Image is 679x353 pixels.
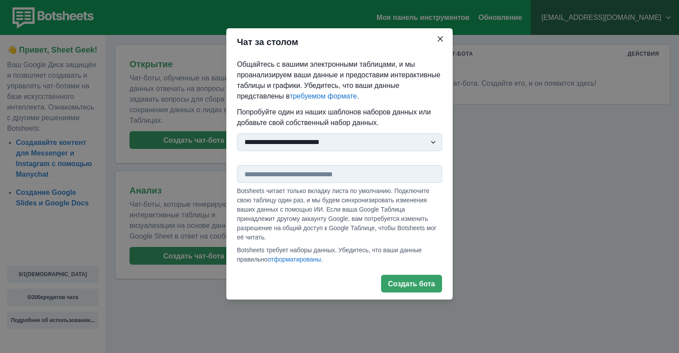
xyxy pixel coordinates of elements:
[237,61,440,100] font: Общайтесь с вашими электронными таблицами, и мы проанализируем ваши данные и предоставим интеракт...
[381,275,442,292] button: Создать бота
[237,108,431,126] font: Попробуйте один из наших шаблонов наборов данных или добавьте свой собственный набор данных.
[321,256,323,263] font: .
[290,92,357,100] a: требуемом формате
[433,32,447,46] button: Закрывать
[388,280,435,288] font: Создать бота
[357,92,359,100] font: .
[237,247,422,263] font: Botsheets требует наборы данных. Убедитесь, что ваши данные правильно
[237,37,298,47] font: Чат за столом
[267,256,321,263] a: отформатированы
[237,187,436,241] font: Botsheets читает только вкладку листа по умолчанию. Подключите свою таблицу один раз, и мы будем ...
